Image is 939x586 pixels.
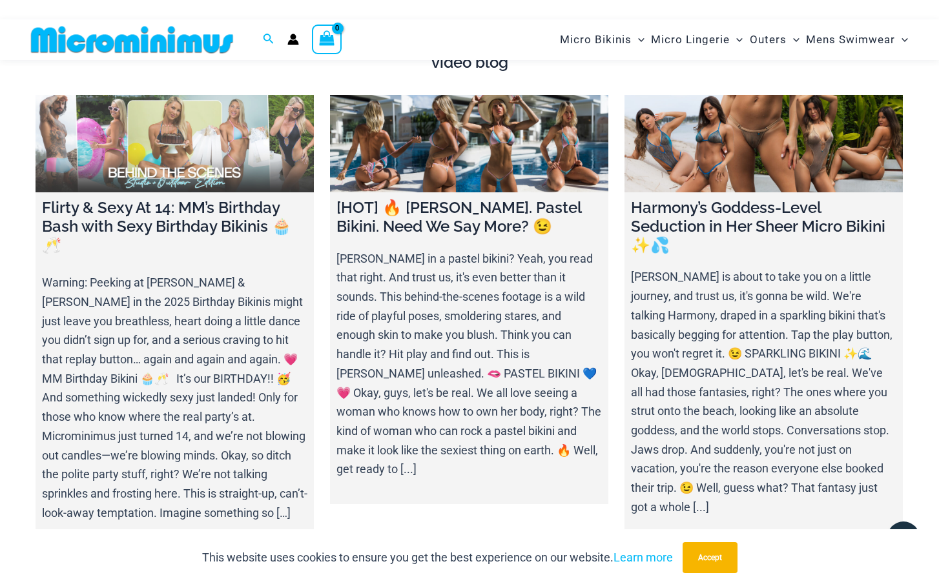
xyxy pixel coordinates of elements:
h4: video blog [36,54,903,72]
span: Micro Bikinis [560,23,632,56]
span: Mens Swimwear [806,23,895,56]
span: Outers [750,23,787,56]
p: This website uses cookies to ensure you get the best experience on our website. [202,548,673,567]
span: Menu Toggle [730,23,743,56]
h4: [HOT] 🔥 [PERSON_NAME]. Pastel Bikini. Need We Say More? 😉 [336,199,602,236]
button: Accept [683,542,738,573]
a: Learn more [614,551,673,564]
a: Flirty & Sexy At 14: MM’s Birthday Bash with Sexy Birthday Bikinis 🧁🥂 [36,95,314,192]
a: Micro LingerieMenu ToggleMenu Toggle [648,23,746,56]
a: Search icon link [263,32,274,48]
nav: Site Navigation [555,21,913,58]
h4: Flirty & Sexy At 14: MM’s Birthday Bash with Sexy Birthday Bikinis 🧁🥂 [42,199,307,254]
h4: Harmony’s Goddess-Level Seduction in Her Sheer Micro Bikini ✨💦 [631,199,896,254]
span: Menu Toggle [787,23,800,56]
p: [PERSON_NAME] in a pastel bikini? Yeah, you read that right. And trust us, it's even better than ... [336,249,602,479]
a: OutersMenu ToggleMenu Toggle [747,23,803,56]
p: [PERSON_NAME] is about to take you on a little journey, and trust us, it's gonna be wild. We're t... [631,267,896,516]
a: Mens SwimwearMenu ToggleMenu Toggle [803,23,911,56]
img: MM SHOP LOGO FLAT [26,25,238,54]
span: Menu Toggle [632,23,645,56]
span: Menu Toggle [895,23,908,56]
a: Account icon link [287,34,299,45]
span: Micro Lingerie [651,23,730,56]
p: Warning: Peeking at [PERSON_NAME] & [PERSON_NAME] in the 2025 Birthday Bikinis might just leave y... [42,273,307,522]
a: Micro BikinisMenu ToggleMenu Toggle [557,23,648,56]
a: View Shopping Cart, empty [312,25,342,54]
